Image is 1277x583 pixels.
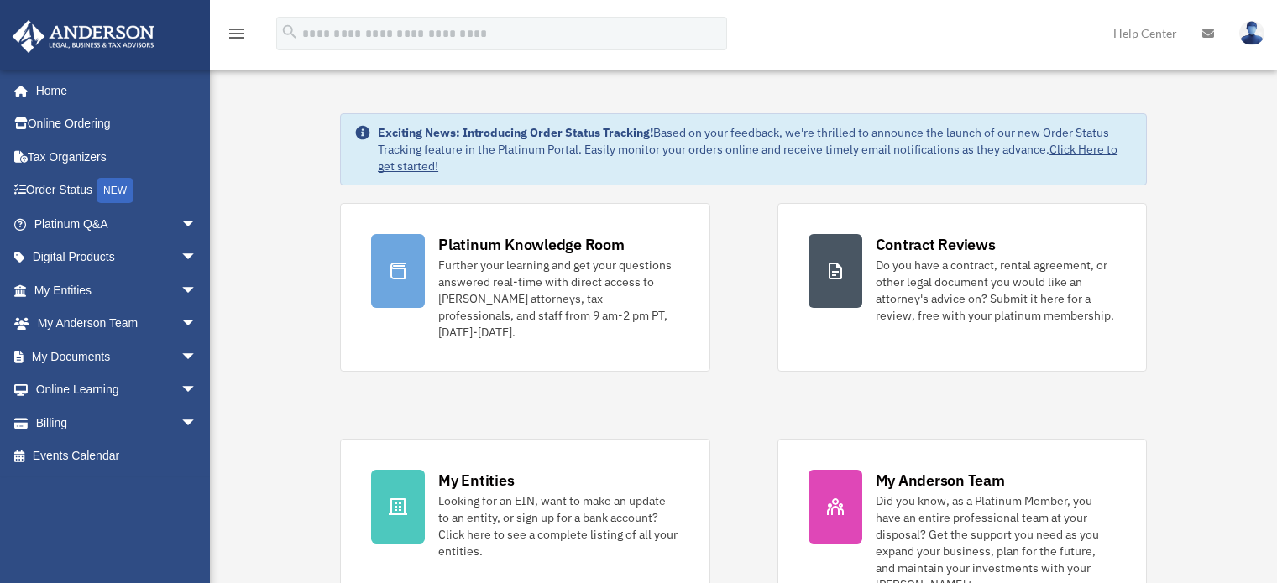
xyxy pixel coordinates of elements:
a: Order StatusNEW [12,174,222,208]
strong: Exciting News: Introducing Order Status Tracking! [378,125,653,140]
div: Looking for an EIN, want to make an update to an entity, or sign up for a bank account? Click her... [438,492,678,560]
span: arrow_drop_down [181,406,214,440]
a: My Documentsarrow_drop_down [12,340,222,373]
div: Further your learning and get your questions answered real-time with direct access to [PERSON_NAM... [438,257,678,341]
span: arrow_drop_down [181,340,214,374]
a: Digital Productsarrow_drop_down [12,241,222,274]
span: arrow_drop_down [181,207,214,242]
a: Billingarrow_drop_down [12,406,222,440]
a: Online Ordering [12,107,222,141]
a: Click Here to get started! [378,142,1117,174]
span: arrow_drop_down [181,307,214,341]
div: Platinum Knowledge Room [438,234,625,255]
div: Do you have a contract, rental agreement, or other legal document you would like an attorney's ad... [876,257,1116,324]
a: Online Learningarrow_drop_down [12,373,222,407]
div: My Anderson Team [876,470,1005,491]
a: My Entitiesarrow_drop_down [12,273,222,307]
span: arrow_drop_down [181,273,214,308]
a: Home [12,74,214,107]
div: Contract Reviews [876,234,996,255]
a: Platinum Knowledge Room Further your learning and get your questions answered real-time with dire... [340,203,709,372]
img: User Pic [1239,21,1264,45]
a: My Anderson Teamarrow_drop_down [12,307,222,341]
span: arrow_drop_down [181,241,214,275]
a: Contract Reviews Do you have a contract, rental agreement, or other legal document you would like... [777,203,1147,372]
a: menu [227,29,247,44]
img: Anderson Advisors Platinum Portal [8,20,160,53]
a: Events Calendar [12,440,222,473]
a: Tax Organizers [12,140,222,174]
span: arrow_drop_down [181,373,214,408]
div: NEW [97,178,133,203]
a: Platinum Q&Aarrow_drop_down [12,207,222,241]
i: search [280,23,299,41]
i: menu [227,23,247,44]
div: Based on your feedback, we're thrilled to announce the launch of our new Order Status Tracking fe... [378,124,1133,174]
div: My Entities [438,470,514,491]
